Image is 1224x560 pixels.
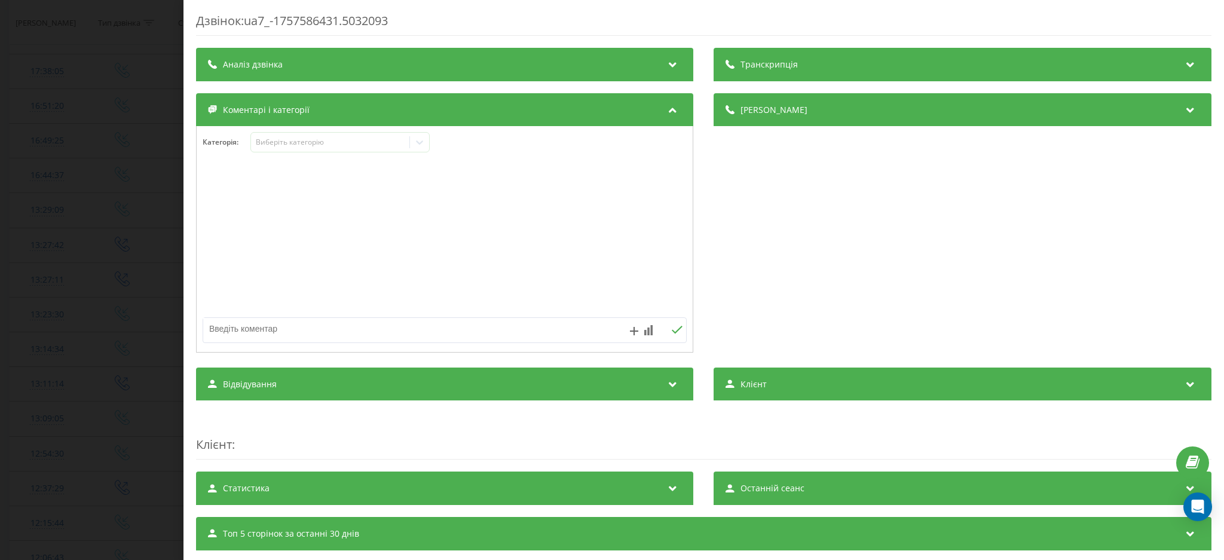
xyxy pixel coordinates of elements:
[741,104,808,116] span: [PERSON_NAME]
[196,13,1211,36] div: Дзвінок : ua7_-1757586431.5032093
[741,59,798,71] span: Транскрипція
[223,482,270,494] span: Статистика
[223,59,283,71] span: Аналіз дзвінка
[741,482,805,494] span: Останній сеанс
[223,528,359,540] span: Топ 5 сторінок за останні 30 днів
[741,378,767,390] span: Клієнт
[223,104,310,116] span: Коментарі і категорії
[256,137,405,147] div: Виберіть категорію
[223,378,277,390] span: Відвідування
[203,138,250,146] h4: Категорія :
[1183,492,1212,521] div: Open Intercom Messenger
[196,436,232,452] span: Клієнт
[196,412,1211,460] div: :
